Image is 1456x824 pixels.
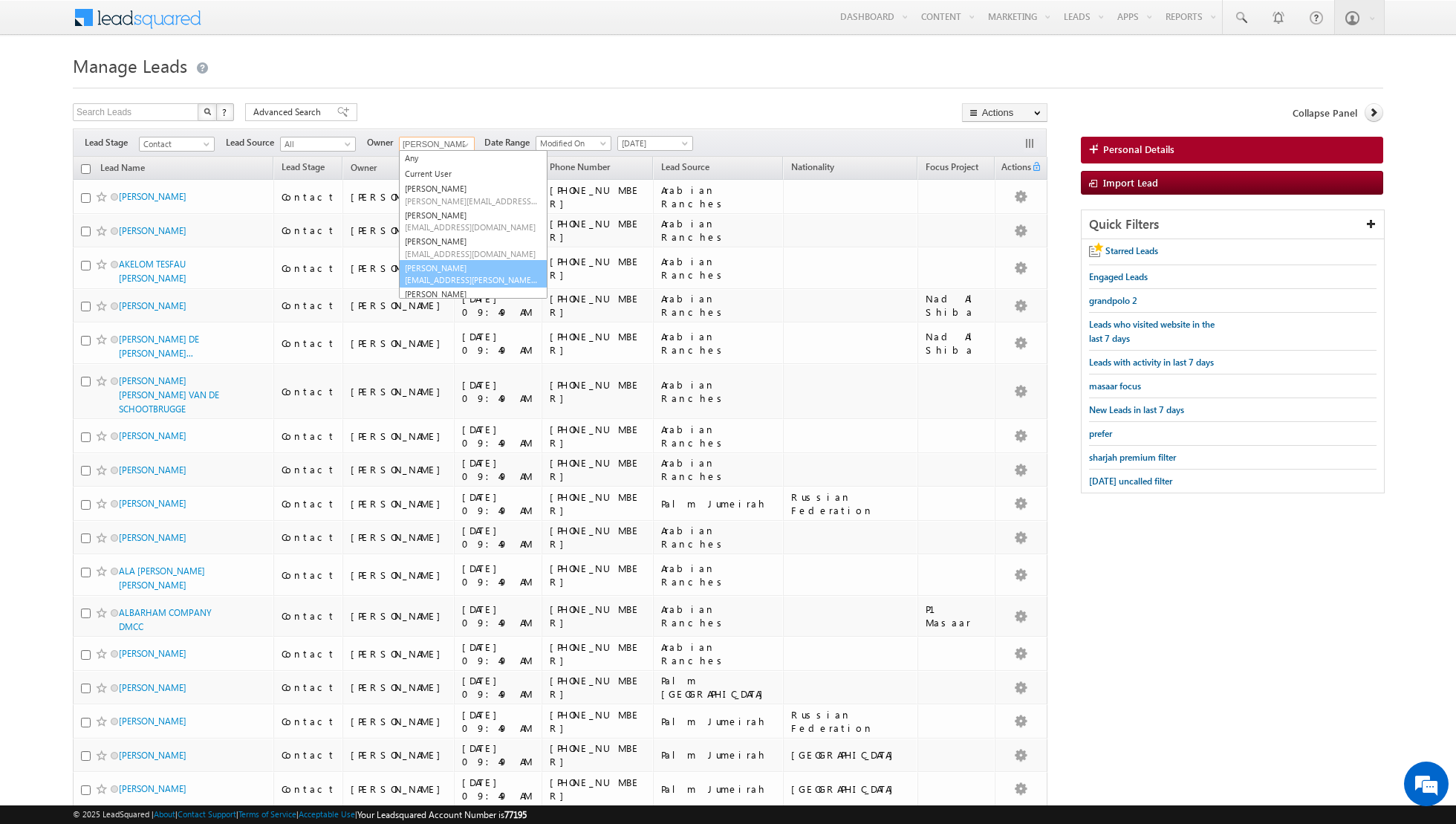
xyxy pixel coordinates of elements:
[1089,476,1172,487] span: [DATE] uncalled filter
[661,748,776,762] div: Palm Jumeirah
[400,151,547,166] a: Any
[282,385,336,398] div: Contact
[661,674,776,701] div: Palm [GEOGRAPHIC_DATA]
[462,524,535,551] div: [DATE] 09:49 AM
[119,498,186,509] a: [PERSON_NAME]
[550,742,646,768] div: [PHONE_NUMBER]
[504,809,527,820] span: 77195
[282,299,336,312] div: Contact
[119,300,186,311] a: [PERSON_NAME]
[351,463,448,476] div: [PERSON_NAME]
[282,262,336,275] div: Contact
[85,136,139,149] span: Lead Stage
[400,208,547,235] a: [PERSON_NAME]
[550,708,646,735] div: [PHONE_NUMBER]
[119,648,186,659] a: [PERSON_NAME]
[119,607,212,632] a: ALBARHAM COMPANY DMCC
[351,385,448,398] div: [PERSON_NAME]
[282,715,336,728] div: Contact
[351,609,448,623] div: [PERSON_NAME]
[1089,357,1214,368] span: Leads with activity in last 7 days
[282,337,336,350] div: Contact
[661,255,776,282] div: Arabian Ranches
[1089,380,1141,392] span: masaar focus
[536,137,607,150] span: Modified On
[77,78,250,97] div: Chat with us now
[119,334,199,359] a: [PERSON_NAME] DE [PERSON_NAME]...
[351,497,448,510] div: [PERSON_NAME]
[542,159,617,178] a: Phone Number
[550,378,646,405] div: [PHONE_NUMBER]
[139,137,215,152] a: Contact
[1105,245,1158,256] span: Starred Leads
[93,160,152,179] a: Lead Name
[462,562,535,588] div: [DATE] 09:49 AM
[253,106,325,119] span: Advanced Search
[216,103,234,121] button: ?
[281,137,351,151] span: All
[119,716,186,727] a: [PERSON_NAME]
[119,565,205,591] a: ALA [PERSON_NAME] [PERSON_NAME]
[661,603,776,629] div: Arabian Ranches
[25,78,62,97] img: d_60004797649_company_0_60004797649
[1089,319,1215,344] span: Leads who visited website in the last 7 days
[550,423,646,450] div: [PHONE_NUMBER]
[1081,137,1383,163] a: Personal Details
[119,750,186,761] a: [PERSON_NAME]
[462,776,535,802] div: [DATE] 09:49 AM
[351,715,448,728] div: [PERSON_NAME]
[351,162,377,173] span: Owner
[462,292,535,319] div: [DATE] 09:49 AM
[791,490,911,517] div: Russian Federation
[154,809,175,819] a: About
[405,274,539,285] span: [EMAIL_ADDRESS][PERSON_NAME][DOMAIN_NAME]
[550,776,646,802] div: [PHONE_NUMBER]
[661,184,776,210] div: Arabian Ranches
[550,456,646,483] div: [PHONE_NUMBER]
[222,106,229,118] span: ?
[791,708,911,735] div: Russian Federation
[399,137,475,152] input: Type to Search
[484,136,536,149] span: Date Range
[661,456,776,483] div: Arabian Ranches
[661,782,776,796] div: Palm Jumeirah
[351,224,448,237] div: [PERSON_NAME]
[119,430,186,441] a: [PERSON_NAME]
[282,748,336,762] div: Contact
[918,159,986,178] a: Focus Project
[244,7,279,43] div: Minimize live chat window
[550,184,646,210] div: [PHONE_NUMBER]
[282,681,336,694] div: Contact
[462,330,535,357] div: [DATE] 09:49 AM
[550,330,646,357] div: [PHONE_NUMBER]
[400,166,547,182] a: Current User
[661,292,776,319] div: Arabian Ranches
[791,748,911,762] div: [GEOGRAPHIC_DATA]
[282,224,336,237] div: Contact
[550,255,646,282] div: [PHONE_NUMBER]
[618,137,689,150] span: [DATE]
[282,568,336,582] div: Contact
[784,159,842,178] a: Nationality
[550,161,610,172] span: Phone Number
[119,783,186,794] a: [PERSON_NAME]
[119,532,186,543] a: [PERSON_NAME]
[661,640,776,667] div: Arabian Ranches
[282,609,336,623] div: Contact
[351,681,448,694] div: [PERSON_NAME]
[274,159,332,178] a: Lead Stage
[405,221,539,233] span: [EMAIL_ADDRESS][DOMAIN_NAME]
[661,161,709,172] span: Lead Source
[791,782,911,796] div: [GEOGRAPHIC_DATA]
[550,674,646,701] div: [PHONE_NUMBER]
[119,464,186,476] a: [PERSON_NAME]
[654,159,717,178] a: Lead Source
[926,603,988,629] div: P1 Masaar
[661,217,776,244] div: Arabian Ranches
[367,136,399,149] span: Owner
[351,190,448,204] div: [PERSON_NAME]
[351,748,448,762] div: [PERSON_NAME]
[1103,176,1158,189] span: Import Lead
[282,497,336,510] div: Contact
[405,248,539,259] span: [EMAIL_ADDRESS][DOMAIN_NAME]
